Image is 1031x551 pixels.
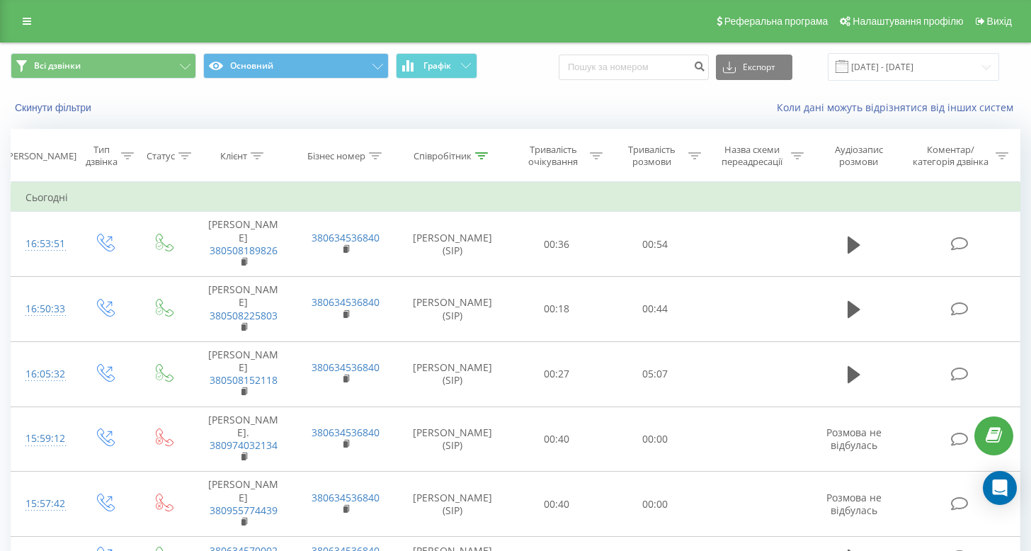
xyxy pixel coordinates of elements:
td: [PERSON_NAME] [192,277,295,342]
div: Бізнес номер [307,150,365,162]
td: 00:00 [606,407,705,472]
a: 380634536840 [312,426,380,439]
td: [PERSON_NAME] (SIP) [397,212,508,277]
input: Пошук за номером [559,55,709,80]
a: 380508225803 [210,309,278,322]
div: Тривалість очікування [520,144,586,168]
div: Статус [147,150,175,162]
td: [PERSON_NAME] (SIP) [397,407,508,472]
td: 00:40 [508,472,606,537]
a: Коли дані можуть відрізнятися вiд інших систем [777,101,1020,114]
span: Графік [423,61,451,71]
button: Основний [203,53,389,79]
span: Розмова не відбулась [826,491,882,517]
div: 16:50:33 [25,295,60,323]
button: Графік [396,53,477,79]
span: Всі дзвінки [34,60,81,72]
td: [PERSON_NAME] [192,341,295,407]
button: Експорт [716,55,792,80]
div: 16:53:51 [25,230,60,258]
span: Вихід [987,16,1012,27]
td: [PERSON_NAME]. [192,407,295,472]
div: 15:57:42 [25,490,60,518]
td: [PERSON_NAME] [192,212,295,277]
div: Open Intercom Messenger [983,471,1017,505]
button: Всі дзвінки [11,53,196,79]
button: Скинути фільтри [11,101,98,114]
div: Аудіозапис розмови [820,144,899,168]
div: 16:05:32 [25,360,60,388]
td: 00:40 [508,407,606,472]
div: [PERSON_NAME] [5,150,76,162]
td: 00:54 [606,212,705,277]
a: 380508152118 [210,373,278,387]
div: Тривалість розмови [619,144,685,168]
a: 380974032134 [210,438,278,452]
span: Реферальна програма [724,16,828,27]
a: 380634536840 [312,295,380,309]
td: 05:07 [606,341,705,407]
div: 15:59:12 [25,425,60,453]
div: Клієнт [220,150,247,162]
td: 00:00 [606,472,705,537]
td: [PERSON_NAME] [192,472,295,537]
a: 380634536840 [312,360,380,374]
span: Налаштування профілю [853,16,963,27]
td: 00:27 [508,341,606,407]
div: Коментар/категорія дзвінка [909,144,992,168]
td: 00:18 [508,277,606,342]
div: Назва схеми переадресації [717,144,787,168]
a: 380634536840 [312,491,380,504]
td: 00:36 [508,212,606,277]
td: [PERSON_NAME] (SIP) [397,341,508,407]
a: 380508189826 [210,244,278,257]
span: Розмова не відбулась [826,426,882,452]
td: Сьогодні [11,183,1020,212]
td: [PERSON_NAME] (SIP) [397,472,508,537]
div: Тип дзвінка [86,144,118,168]
td: 00:44 [606,277,705,342]
div: Співробітник [414,150,472,162]
a: 380955774439 [210,504,278,517]
a: 380634536840 [312,231,380,244]
td: [PERSON_NAME] (SIP) [397,277,508,342]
